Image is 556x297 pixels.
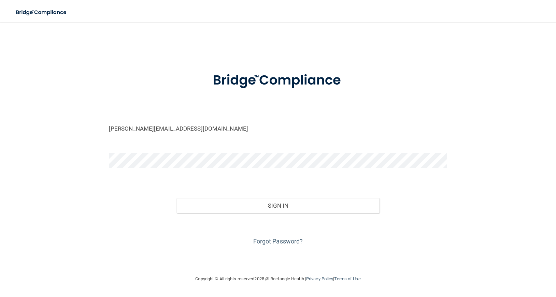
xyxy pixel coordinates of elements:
[334,276,360,281] a: Terms of Use
[199,63,358,98] img: bridge_compliance_login_screen.278c3ca4.svg
[154,268,403,290] div: Copyright © All rights reserved 2025 @ Rectangle Health | |
[10,5,73,19] img: bridge_compliance_login_screen.278c3ca4.svg
[253,238,303,245] a: Forgot Password?
[306,276,333,281] a: Privacy Policy
[109,121,447,136] input: Email
[176,198,380,213] button: Sign In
